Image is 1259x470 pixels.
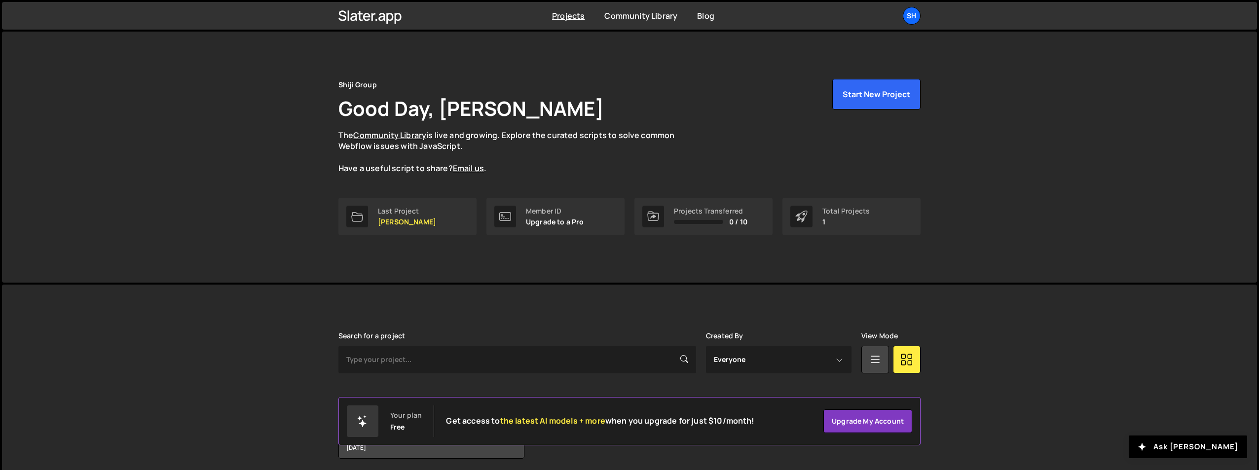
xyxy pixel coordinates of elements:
[822,207,870,215] div: Total Projects
[338,130,694,174] p: The is live and growing. Explore the curated scripts to solve common Webflow issues with JavaScri...
[1129,435,1247,458] button: Ask [PERSON_NAME]
[338,95,604,122] h1: Good Day, [PERSON_NAME]
[729,218,747,226] span: 0 / 10
[903,7,921,25] a: Sh
[338,346,696,373] input: Type your project...
[526,218,584,226] p: Upgrade to a Pro
[338,79,377,91] div: Shiji Group
[674,207,747,215] div: Projects Transferred
[378,218,436,226] p: [PERSON_NAME]
[823,409,912,433] a: Upgrade my account
[832,79,921,109] button: Start New Project
[552,10,585,21] a: Projects
[861,332,898,340] label: View Mode
[446,416,754,426] h2: Get access to when you upgrade for just $10/month!
[500,415,605,426] span: the latest AI models + more
[378,207,436,215] div: Last Project
[526,207,584,215] div: Member ID
[390,411,422,419] div: Your plan
[822,218,870,226] p: 1
[338,198,477,235] a: Last Project [PERSON_NAME]
[390,423,405,431] div: Free
[604,10,677,21] a: Community Library
[338,332,405,340] label: Search for a project
[453,163,484,174] a: Email us
[697,10,714,21] a: Blog
[706,332,743,340] label: Created By
[353,130,426,141] a: Community Library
